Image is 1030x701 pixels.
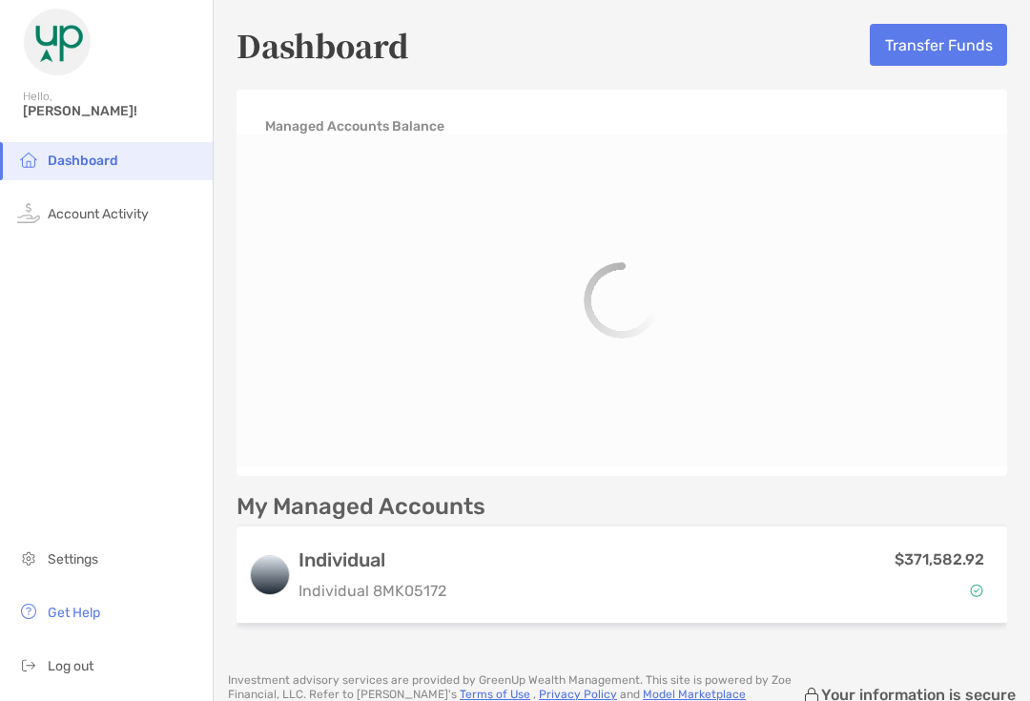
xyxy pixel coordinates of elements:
span: Account Activity [48,206,149,222]
span: Dashboard [48,153,118,169]
span: Get Help [48,605,100,621]
img: logout icon [17,653,40,676]
h4: Managed Accounts Balance [265,118,444,134]
a: Privacy Policy [539,688,617,701]
p: $371,582.92 [895,547,984,571]
a: Terms of Use [460,688,530,701]
span: Settings [48,551,98,567]
h3: Individual [299,548,446,571]
img: Account Status icon [970,584,983,597]
img: logo account [251,556,289,594]
img: settings icon [17,546,40,569]
img: household icon [17,148,40,171]
button: Transfer Funds [870,24,1007,66]
img: activity icon [17,201,40,224]
img: get-help icon [17,600,40,623]
span: [PERSON_NAME]! [23,103,201,119]
span: Log out [48,658,93,674]
p: My Managed Accounts [237,495,485,519]
img: Zoe Logo [23,8,92,76]
p: Individual 8MK05172 [299,579,446,603]
h5: Dashboard [237,23,409,67]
